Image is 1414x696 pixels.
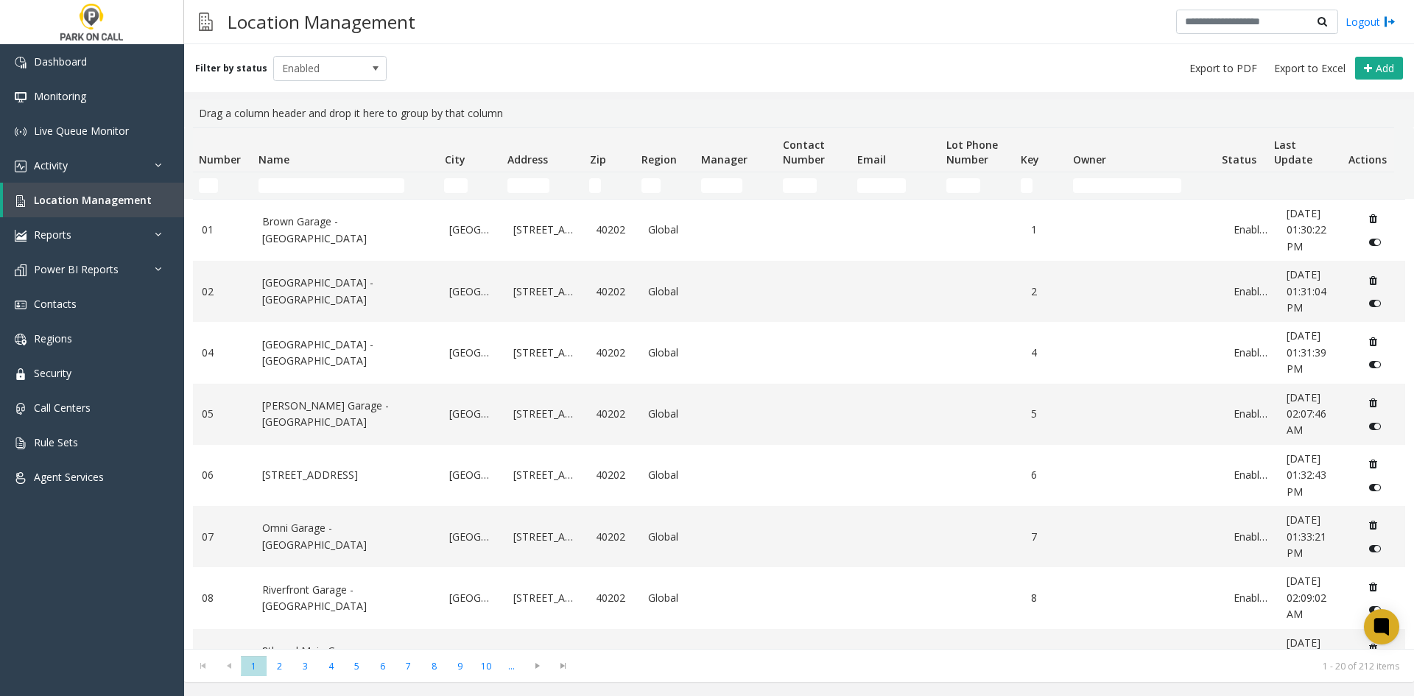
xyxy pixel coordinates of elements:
button: Delete [1362,636,1385,660]
a: 4 [1031,345,1066,361]
a: 1 [1031,222,1066,238]
button: Disable [1362,353,1389,376]
span: Security [34,366,71,380]
span: Regions [34,331,72,345]
img: 'icon' [15,195,27,207]
a: [GEOGRAPHIC_DATA] - [GEOGRAPHIC_DATA] [262,275,432,308]
button: Disable [1362,537,1389,560]
a: [STREET_ADDRESS] [513,284,578,300]
button: Disable [1362,414,1389,437]
span: Address [507,152,548,166]
td: Address Filter [502,172,583,199]
a: 40202 [596,345,630,361]
a: 01 [202,222,245,238]
span: Rule Sets [34,435,78,449]
span: [DATE] 02:07:46 AM [1287,390,1326,437]
a: Brown Garage - [GEOGRAPHIC_DATA] [262,214,432,247]
td: Region Filter [636,172,695,199]
a: Global [648,345,691,361]
button: Disable [1362,292,1389,315]
td: Status Filter [1216,172,1268,199]
span: Lot Phone Number [946,138,998,166]
button: Add [1355,57,1403,80]
a: Enabled [1234,590,1268,606]
button: Delete [1362,574,1385,598]
span: [DATE] 02:09:02 AM [1287,574,1326,621]
a: Enabled [1234,529,1268,545]
td: Owner Filter [1067,172,1216,199]
a: [GEOGRAPHIC_DATA] [449,222,496,238]
input: Name Filter [258,178,404,193]
kendo-pager-info: 1 - 20 of 212 items [585,660,1399,672]
span: Region [641,152,677,166]
input: City Filter [444,178,467,193]
span: Export to Excel [1274,61,1346,76]
td: Number Filter [193,172,253,199]
a: [GEOGRAPHIC_DATA] [449,467,496,483]
input: Email Filter [857,178,907,193]
input: Address Filter [507,178,549,193]
img: 'icon' [15,91,27,103]
a: Location Management [3,183,184,217]
a: [PERSON_NAME] Garage - [GEOGRAPHIC_DATA] [262,398,432,431]
a: [DATE] 01:33:21 PM [1287,512,1344,561]
a: Enabled [1234,467,1268,483]
span: [DATE] 01:33:21 PM [1287,513,1326,560]
span: Agent Services [34,470,104,484]
a: [DATE] 01:31:39 PM [1287,328,1344,377]
td: Email Filter [851,172,940,199]
img: 'icon' [15,437,27,449]
a: 07 [202,529,245,545]
img: 'icon' [15,403,27,415]
button: Delete [1362,207,1385,231]
a: Omni Garage - [GEOGRAPHIC_DATA] [262,520,432,553]
span: Location Management [34,193,152,207]
a: 40202 [596,529,630,545]
button: Delete [1362,268,1385,292]
a: 40202 [596,222,630,238]
span: Go to the last page [553,660,573,672]
button: Export to PDF [1183,58,1263,79]
span: Number [199,152,241,166]
td: Zip Filter [583,172,636,199]
button: Export to Excel [1268,58,1351,79]
span: Enabled [274,57,364,80]
a: [STREET_ADDRESS] [513,467,578,483]
button: Disable [1362,231,1389,254]
a: Enabled [1234,284,1268,300]
a: 7 [1031,529,1066,545]
span: Live Queue Monitor [34,124,129,138]
img: 'icon' [15,126,27,138]
a: [GEOGRAPHIC_DATA] [449,529,496,545]
button: Disable [1362,598,1389,622]
span: Dashboard [34,55,87,68]
span: Power BI Reports [34,262,119,276]
a: [STREET_ADDRESS] [513,222,578,238]
span: Page 1 [241,656,267,676]
img: logout [1384,14,1396,29]
span: Key [1021,152,1039,166]
a: Enabled [1234,406,1268,422]
a: [GEOGRAPHIC_DATA] [449,406,496,422]
span: [DATE] 01:31:39 PM [1287,328,1326,376]
span: Page 8 [421,656,447,676]
span: Contacts [34,297,77,311]
a: 40202 [596,467,630,483]
img: 'icon' [15,161,27,172]
a: 40202 [596,406,630,422]
span: Page 6 [370,656,395,676]
span: Page 7 [395,656,421,676]
a: 05 [202,406,245,422]
span: [DATE] 01:30:22 PM [1287,206,1326,253]
span: Reports [34,228,71,242]
a: 2 [1031,284,1066,300]
span: Add [1376,61,1394,75]
a: Global [648,406,691,422]
img: 'icon' [15,57,27,68]
td: Key Filter [1015,172,1067,199]
span: Go to the next page [524,655,550,676]
a: 40202 [596,284,630,300]
button: Delete [1362,452,1385,476]
img: pageIcon [199,4,213,40]
a: [STREET_ADDRESS] [513,529,578,545]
